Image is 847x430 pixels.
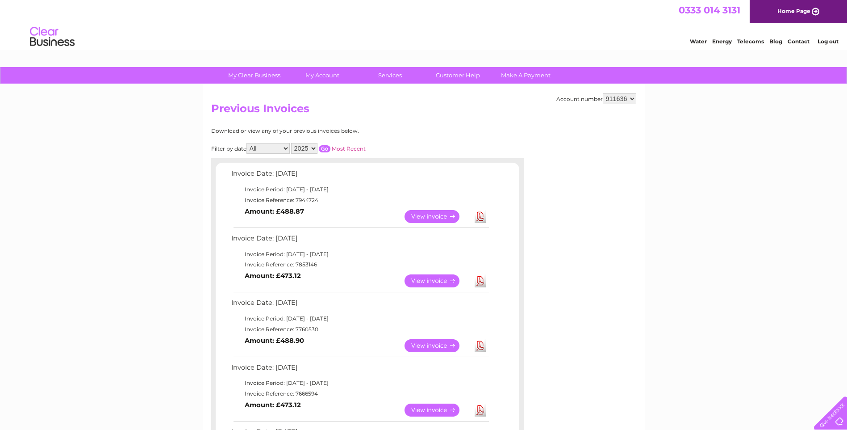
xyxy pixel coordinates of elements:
[213,5,635,43] div: Clear Business is a trading name of Verastar Limited (registered in [GEOGRAPHIC_DATA] No. 3667643...
[475,274,486,287] a: Download
[421,67,495,84] a: Customer Help
[229,388,490,399] td: Invoice Reference: 7666594
[737,38,764,45] a: Telecoms
[229,378,490,388] td: Invoice Period: [DATE] - [DATE]
[229,232,490,249] td: Invoice Date: [DATE]
[679,4,740,16] a: 0333 014 3131
[211,143,446,154] div: Filter by date
[690,38,707,45] a: Water
[475,404,486,417] a: Download
[245,272,301,280] b: Amount: £473.12
[769,38,782,45] a: Blog
[405,404,470,417] a: View
[229,362,490,378] td: Invoice Date: [DATE]
[475,210,486,223] a: Download
[712,38,732,45] a: Energy
[229,168,490,184] td: Invoice Date: [DATE]
[788,38,809,45] a: Contact
[332,145,366,152] a: Most Recent
[405,339,470,352] a: View
[229,249,490,260] td: Invoice Period: [DATE] - [DATE]
[405,210,470,223] a: View
[211,128,446,134] div: Download or view any of your previous invoices below.
[229,259,490,270] td: Invoice Reference: 7853146
[489,67,563,84] a: Make A Payment
[217,67,291,84] a: My Clear Business
[229,184,490,195] td: Invoice Period: [DATE] - [DATE]
[245,401,301,409] b: Amount: £473.12
[353,67,427,84] a: Services
[229,297,490,313] td: Invoice Date: [DATE]
[29,23,75,51] img: logo.png
[285,67,359,84] a: My Account
[475,339,486,352] a: Download
[229,313,490,324] td: Invoice Period: [DATE] - [DATE]
[245,337,304,345] b: Amount: £488.90
[556,93,636,104] div: Account number
[229,195,490,206] td: Invoice Reference: 7944724
[245,207,304,215] b: Amount: £488.87
[405,274,470,287] a: View
[229,324,490,335] td: Invoice Reference: 7760530
[818,38,839,45] a: Log out
[211,102,636,119] h2: Previous Invoices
